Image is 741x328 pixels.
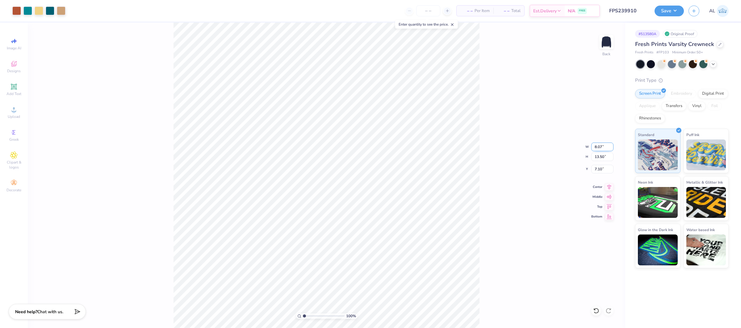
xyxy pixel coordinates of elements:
[638,139,678,170] img: Standard
[686,139,726,170] img: Puff Ink
[635,40,714,48] span: Fresh Prints Varsity Crewneck
[591,205,602,209] span: Top
[686,226,715,233] span: Water based Ink
[7,69,21,73] span: Designs
[511,8,521,14] span: Total
[635,89,665,98] div: Screen Print
[568,8,575,14] span: N/A
[591,214,602,219] span: Bottom
[635,102,660,111] div: Applique
[635,77,729,84] div: Print Type
[663,30,697,38] div: Original Proof
[7,46,21,51] span: Image AI
[600,36,613,48] img: Back
[686,179,723,185] span: Metallic & Glitter Ink
[6,188,21,193] span: Decorate
[672,50,703,55] span: Minimum Order: 50 +
[686,235,726,265] img: Water based Ink
[656,50,669,55] span: # FP103
[6,91,21,96] span: Add Text
[8,114,20,119] span: Upload
[638,235,678,265] img: Glow in the Dark Ink
[460,8,473,14] span: – –
[709,7,715,15] span: AL
[346,313,356,319] span: 100 %
[602,51,610,57] div: Back
[395,20,458,29] div: Enter quantity to see the price.
[497,8,509,14] span: – –
[591,185,602,189] span: Center
[533,8,557,14] span: Est. Delivery
[717,5,729,17] img: Angela Legaspi
[698,89,728,98] div: Digital Print
[707,102,722,111] div: Foil
[635,50,653,55] span: Fresh Prints
[605,5,650,17] input: Untitled Design
[591,195,602,199] span: Middle
[579,9,585,13] span: FREE
[475,8,490,14] span: Per Item
[3,160,25,170] span: Clipart & logos
[416,5,440,16] input: – –
[638,131,654,138] span: Standard
[688,102,705,111] div: Vinyl
[635,114,665,123] div: Rhinestones
[9,137,19,142] span: Greek
[667,89,696,98] div: Embroidery
[638,187,678,218] img: Neon Ink
[686,187,726,218] img: Metallic & Glitter Ink
[655,6,684,16] button: Save
[638,179,653,185] span: Neon Ink
[15,309,37,315] strong: Need help?
[37,309,63,315] span: Chat with us.
[638,226,673,233] span: Glow in the Dark Ink
[686,131,699,138] span: Puff Ink
[635,30,660,38] div: # 513580A
[662,102,686,111] div: Transfers
[709,5,729,17] a: AL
